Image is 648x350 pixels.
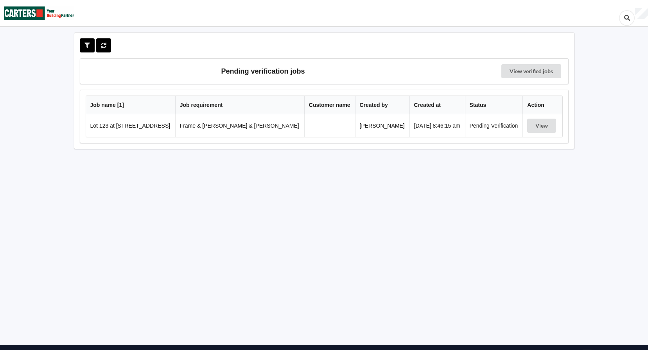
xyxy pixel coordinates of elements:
[86,64,441,78] h3: Pending verification jobs
[409,96,465,114] th: Created at
[409,114,465,137] td: [DATE] 8:46:15 am
[527,123,558,129] a: View
[175,96,304,114] th: Job requirement
[355,114,409,137] td: [PERSON_NAME]
[4,0,74,26] img: Carters
[86,96,175,114] th: Job name [ 1 ]
[465,114,523,137] td: Pending Verification
[86,114,175,137] td: Lot 123 at [STREET_ADDRESS]
[527,119,556,133] button: View
[522,96,562,114] th: Action
[501,64,561,78] a: View verified jobs
[635,8,648,19] div: User Profile
[465,96,523,114] th: Status
[175,114,304,137] td: Frame & [PERSON_NAME] & [PERSON_NAME]
[304,96,355,114] th: Customer name
[355,96,409,114] th: Created by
